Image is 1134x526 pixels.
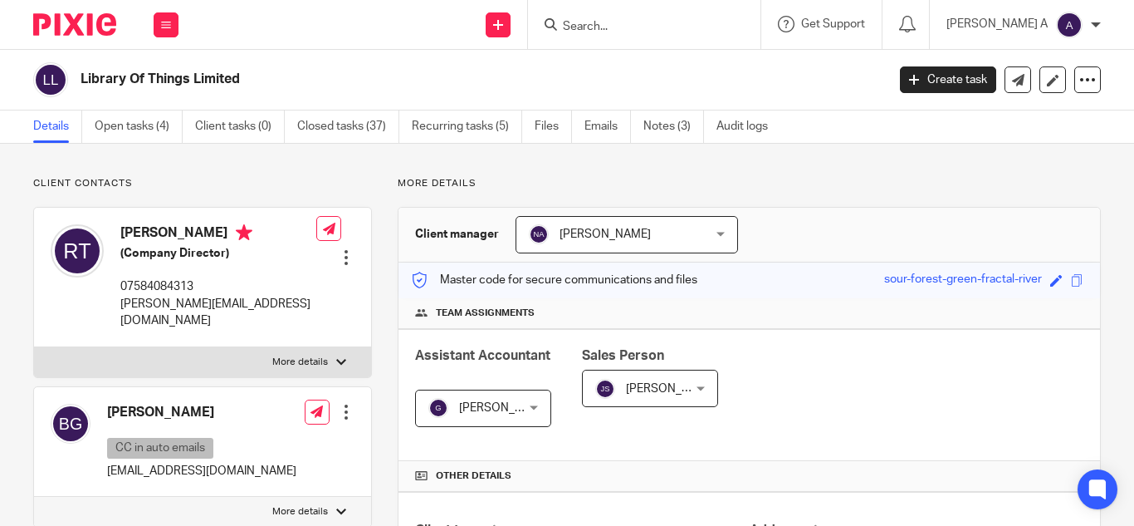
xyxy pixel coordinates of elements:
[411,272,697,288] p: Master code for secure communications and files
[415,349,550,362] span: Assistant Accountant
[412,111,522,143] a: Recurring tasks (5)
[272,356,328,369] p: More details
[195,111,285,143] a: Client tasks (0)
[33,13,116,36] img: Pixie
[81,71,716,88] h2: Library Of Things Limited
[884,271,1042,290] div: sour-forest-green-fractal-river
[120,245,316,262] h5: (Company Director)
[120,296,316,330] p: [PERSON_NAME][EMAIL_ADDRESS][DOMAIN_NAME]
[801,18,865,30] span: Get Support
[560,229,651,240] span: [PERSON_NAME]
[107,438,213,459] p: CC in auto emails
[436,307,535,320] span: Team assignments
[33,62,68,97] img: svg%3E
[1056,12,1083,38] img: svg%3E
[120,224,316,245] h4: [PERSON_NAME]
[643,111,704,143] a: Notes (3)
[459,402,550,414] span: [PERSON_NAME]
[582,349,664,362] span: Sales Person
[107,463,296,479] p: [EMAIL_ADDRESS][DOMAIN_NAME]
[33,177,372,190] p: Client contacts
[120,278,316,295] p: 07584084313
[946,16,1048,32] p: [PERSON_NAME] A
[436,469,511,483] span: Other details
[716,111,780,143] a: Audit logs
[535,111,572,143] a: Files
[236,224,252,241] i: Primary
[561,20,711,35] input: Search
[33,111,82,143] a: Details
[428,398,448,418] img: svg%3E
[51,224,104,278] img: svg%3E
[900,66,996,93] a: Create task
[398,177,1101,190] p: More details
[297,111,399,143] a: Closed tasks (37)
[595,379,615,399] img: svg%3E
[415,226,499,243] h3: Client manager
[107,404,296,421] h4: [PERSON_NAME]
[95,111,183,143] a: Open tasks (4)
[272,505,328,519] p: More details
[51,404,90,444] img: svg%3E
[529,224,549,244] img: svg%3E
[626,383,717,395] span: [PERSON_NAME]
[584,111,631,143] a: Emails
